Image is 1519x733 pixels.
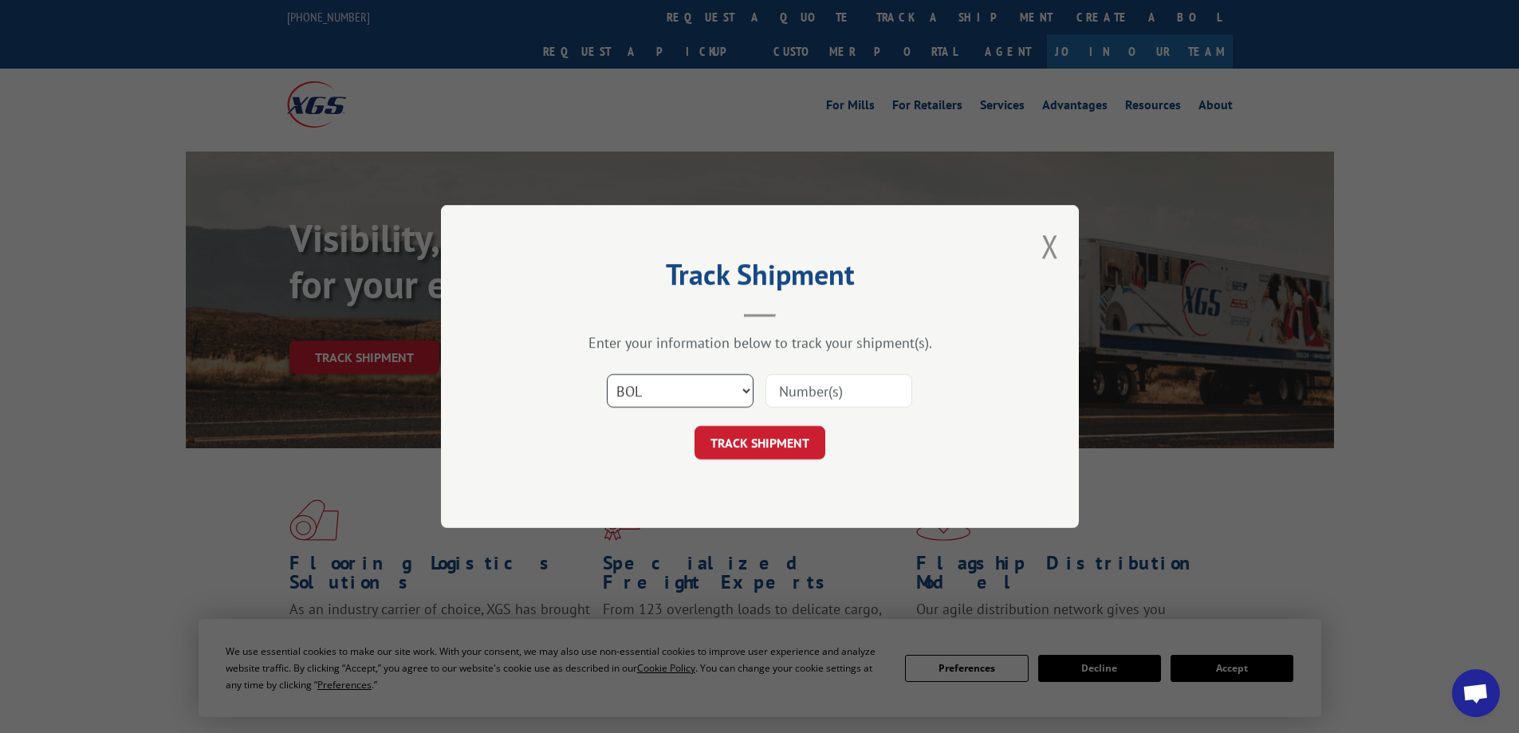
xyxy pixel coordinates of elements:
h2: Track Shipment [521,263,999,294]
a: Open chat [1452,669,1500,717]
button: Close modal [1041,225,1059,267]
div: Enter your information below to track your shipment(s). [521,333,999,352]
input: Number(s) [765,374,912,408]
button: TRACK SHIPMENT [695,426,825,459]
